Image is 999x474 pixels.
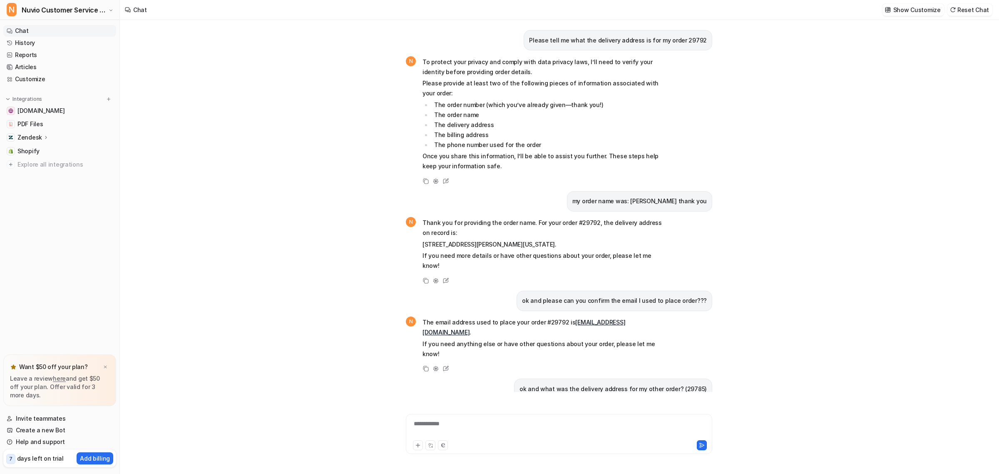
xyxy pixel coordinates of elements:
a: Chat [3,25,116,37]
li: The order name [432,110,666,120]
img: PDF Files [8,122,13,127]
a: Explore all integrations [3,159,116,170]
p: ok and please can you confirm the email I used to place order??? [522,296,707,306]
p: To protect your privacy and comply with data privacy laws, I’ll need to verify your identity befo... [422,57,666,77]
span: N [7,3,17,16]
li: The delivery address [432,120,666,130]
a: Customize [3,73,116,85]
p: Please provide at least two of the following pieces of information associated with your order: [422,78,666,98]
p: If you need anything else or have other questions about your order, please let me know! [422,339,666,359]
p: Please tell me what the delivery address is for my order 29792 [529,35,707,45]
p: Zendesk [17,133,42,142]
img: star [10,364,17,370]
p: If you need more details or have other questions about your order, please let me know! [422,251,666,271]
p: days left on trial [17,454,64,463]
p: The email address used to place your order #29792 is . [422,317,666,337]
a: History [3,37,116,49]
a: Invite teammates [3,413,116,424]
div: Chat [133,5,147,14]
a: here [53,375,66,382]
a: ShopifyShopify [3,145,116,157]
span: PDF Files [17,120,43,128]
p: Show Customize [893,5,941,14]
span: N [406,56,416,66]
p: Want $50 off your plan? [19,363,88,371]
span: N [406,317,416,327]
a: Create a new Bot [3,424,116,436]
img: Zendesk [8,135,13,140]
li: The billing address [432,130,666,140]
p: Integrations [12,96,42,102]
span: [DOMAIN_NAME] [17,107,65,115]
img: nuviorecovery.com [8,108,13,113]
li: The phone number used for the order [432,140,666,150]
img: menu_add.svg [106,96,112,102]
a: Articles [3,61,116,73]
img: Shopify [8,149,13,154]
button: Add billing [77,452,113,464]
img: x [103,364,108,370]
img: expand menu [5,96,11,102]
button: Reset Chat [947,4,992,16]
a: Help and support [3,436,116,448]
span: Nuvio Customer Service Expert Bot [22,4,106,16]
p: 7 [9,455,12,463]
p: Thank you for providing the order name. For your order #29792, the delivery address on record is: [422,218,666,238]
p: [STREET_ADDRESS][PERSON_NAME][US_STATE]. [422,239,666,249]
img: customize [885,7,891,13]
a: nuviorecovery.com[DOMAIN_NAME] [3,105,116,117]
button: Show Customize [882,4,944,16]
img: reset [950,7,956,13]
p: Once you share this information, I’ll be able to assist you further. These steps help keep your i... [422,151,666,171]
span: N [406,217,416,227]
span: Explore all integrations [17,158,113,171]
a: PDF FilesPDF Files [3,118,116,130]
span: Shopify [17,147,40,155]
li: The order number (which you’ve already given—thank you!) [432,100,666,110]
a: Reports [3,49,116,61]
p: Add billing [80,454,110,463]
p: Leave a review and get $50 off your plan. Offer valid for 3 more days. [10,374,109,399]
img: explore all integrations [7,160,15,169]
button: Integrations [3,95,45,103]
p: my order name was: [PERSON_NAME] thank you [572,196,707,206]
p: ok and what was the delivery address for my other order? (29785) [519,384,707,394]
